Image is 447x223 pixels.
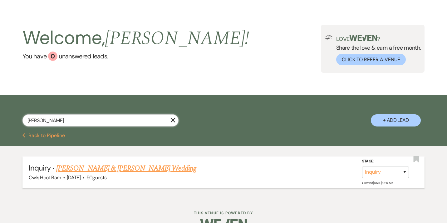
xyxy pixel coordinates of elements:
span: 50 guests [86,174,107,181]
button: Back to Pipeline [22,133,65,138]
span: [DATE] [67,174,81,181]
img: loud-speaker-illustration.svg [325,35,332,40]
div: Share the love & earn a free month. [332,35,421,65]
span: Created: [DATE] 9:39 AM [362,181,393,185]
p: Love ? [336,35,421,42]
button: + Add Lead [371,114,421,126]
a: You have 0 unanswered leads. [22,52,249,61]
img: weven-logo-green.svg [349,35,377,41]
span: Inquiry [29,163,51,173]
a: [PERSON_NAME] & [PERSON_NAME] Wedding [56,163,196,174]
input: Search by name, event date, email address or phone number [22,114,179,126]
span: [PERSON_NAME] ! [105,24,249,53]
h2: Welcome, [22,25,249,52]
span: Owls Hoot Barn [29,174,61,181]
div: 0 [48,52,57,61]
label: Stage: [362,158,409,165]
button: Click to Refer a Venue [336,54,406,65]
